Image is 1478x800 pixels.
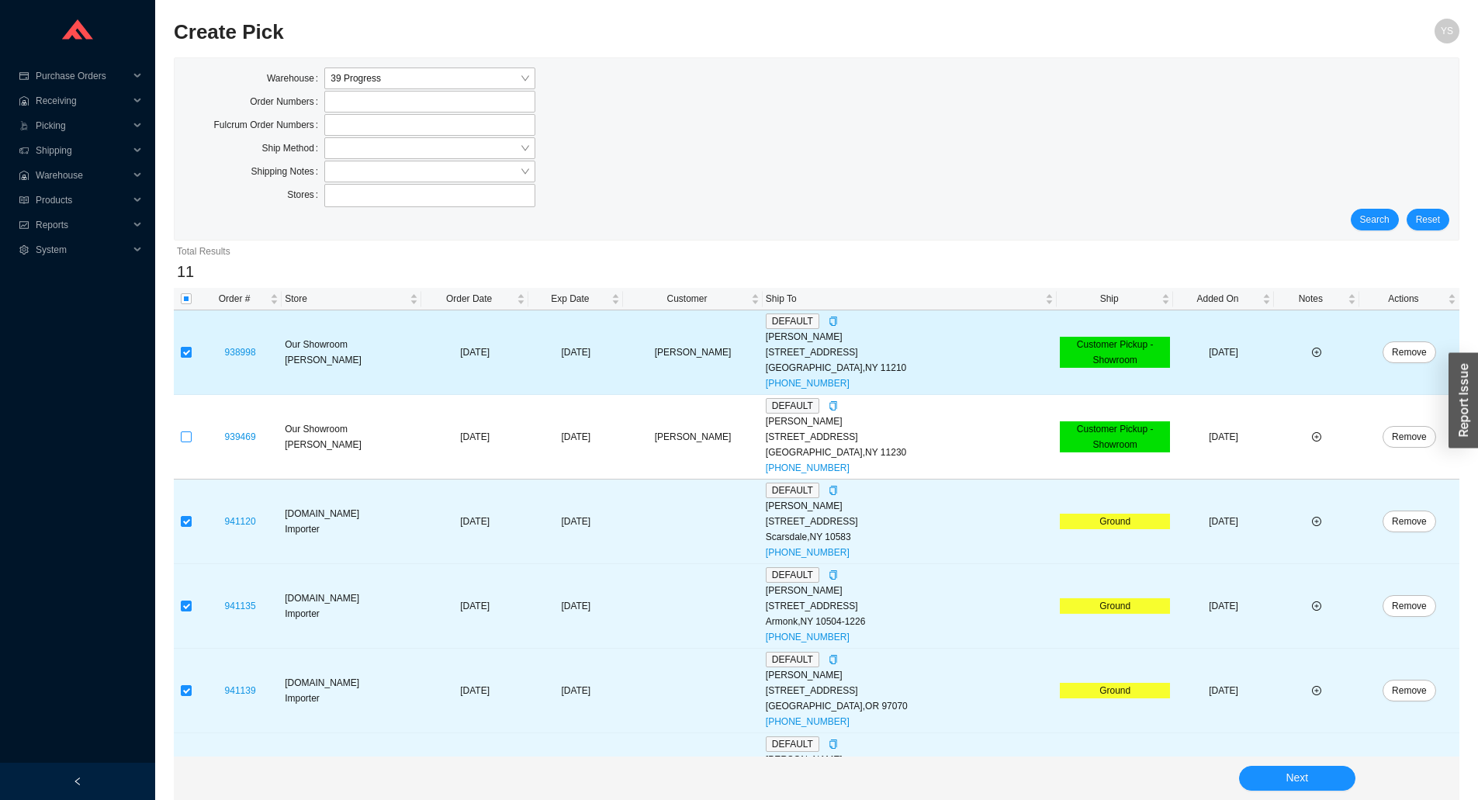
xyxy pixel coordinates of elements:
[225,601,256,611] a: 941135
[1312,517,1321,526] span: plus-circle
[1060,291,1158,306] span: Ship
[766,429,1054,445] div: [STREET_ADDRESS]
[36,64,129,88] span: Purchase Orders
[766,736,819,752] span: DEFAULT
[282,288,421,310] th: Store sortable
[1173,395,1274,480] td: [DATE]
[1312,686,1321,695] span: plus-circle
[36,138,129,163] span: Shipping
[766,716,850,727] a: [PHONE_NUMBER]
[177,263,194,280] span: 11
[1392,345,1427,360] span: Remove
[214,114,325,136] label: Fulcrum Order Numbers
[766,614,1054,629] div: Armonk , NY 10504-1226
[766,414,1054,429] div: [PERSON_NAME]
[766,378,850,389] a: [PHONE_NUMBER]
[766,329,1054,345] div: [PERSON_NAME]
[261,137,324,159] label: Ship Method
[1383,511,1436,532] button: Remove
[225,347,256,358] a: 938998
[1360,212,1390,227] span: Search
[531,683,620,698] div: [DATE]
[1312,601,1321,611] span: plus-circle
[285,337,418,368] div: Our Showroom [PERSON_NAME]
[1407,209,1449,230] button: Reset
[421,480,529,564] td: [DATE]
[1173,480,1274,564] td: [DATE]
[829,655,838,664] span: copy
[623,395,763,480] td: [PERSON_NAME]
[1060,598,1170,614] div: Ground
[1416,212,1440,227] span: Reset
[267,68,324,89] label: Warehouse
[285,590,418,622] div: [DOMAIN_NAME] Importer
[1060,337,1170,368] div: Customer Pickup - Showroom
[36,237,129,262] span: System
[73,777,82,786] span: left
[202,291,267,306] span: Order #
[623,288,763,310] th: Customer sortable
[199,288,282,310] th: Order # sortable
[528,288,623,310] th: Exp Date sortable
[287,184,324,206] label: Stores
[285,506,418,537] div: [DOMAIN_NAME] Importer
[225,685,256,696] a: 941139
[1057,288,1173,310] th: Ship sortable
[1060,421,1170,452] div: Customer Pickup - Showroom
[1383,341,1436,363] button: Remove
[1173,649,1274,733] td: [DATE]
[829,317,838,326] span: copy
[829,570,838,580] span: copy
[36,213,129,237] span: Reports
[421,395,529,480] td: [DATE]
[766,652,819,667] span: DEFAULT
[36,113,129,138] span: Picking
[424,291,514,306] span: Order Date
[766,632,850,642] a: [PHONE_NUMBER]
[766,683,1054,698] div: [STREET_ADDRESS]
[251,161,324,182] label: Shipping Notes
[19,71,29,81] span: credit-card
[1286,769,1308,787] span: Next
[1176,291,1259,306] span: Added On
[766,529,1054,545] div: Scarsdale , NY 10583
[766,445,1054,460] div: [GEOGRAPHIC_DATA] , NY 11230
[1274,288,1359,310] th: Notes sortable
[1277,291,1345,306] span: Notes
[174,19,1138,46] h2: Create Pick
[36,163,129,188] span: Warehouse
[421,649,529,733] td: [DATE]
[19,220,29,230] span: fund
[1383,595,1436,617] button: Remove
[225,516,256,527] a: 941120
[766,567,819,583] span: DEFAULT
[1392,429,1427,445] span: Remove
[1173,288,1274,310] th: Added On sortable
[766,313,819,329] span: DEFAULT
[623,310,763,395] td: [PERSON_NAME]
[766,547,850,558] a: [PHONE_NUMBER]
[829,567,838,583] div: Copy
[626,291,748,306] span: Customer
[531,291,608,306] span: Exp Date
[1392,683,1427,698] span: Remove
[829,483,838,498] div: Copy
[829,401,838,410] span: copy
[766,360,1054,376] div: [GEOGRAPHIC_DATA] , NY 11210
[1312,432,1321,442] span: plus-circle
[531,345,620,360] div: [DATE]
[19,196,29,205] span: read
[766,598,1054,614] div: [STREET_ADDRESS]
[1441,19,1453,43] span: YS
[331,68,529,88] span: 39 Progress
[36,188,129,213] span: Products
[421,564,529,649] td: [DATE]
[1312,348,1321,357] span: plus-circle
[829,313,838,329] div: Copy
[531,598,620,614] div: [DATE]
[766,583,1054,598] div: [PERSON_NAME]
[766,698,1054,714] div: [GEOGRAPHIC_DATA] , OR 97070
[1383,426,1436,448] button: Remove
[250,91,324,113] label: Order Numbers
[829,398,838,414] div: Copy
